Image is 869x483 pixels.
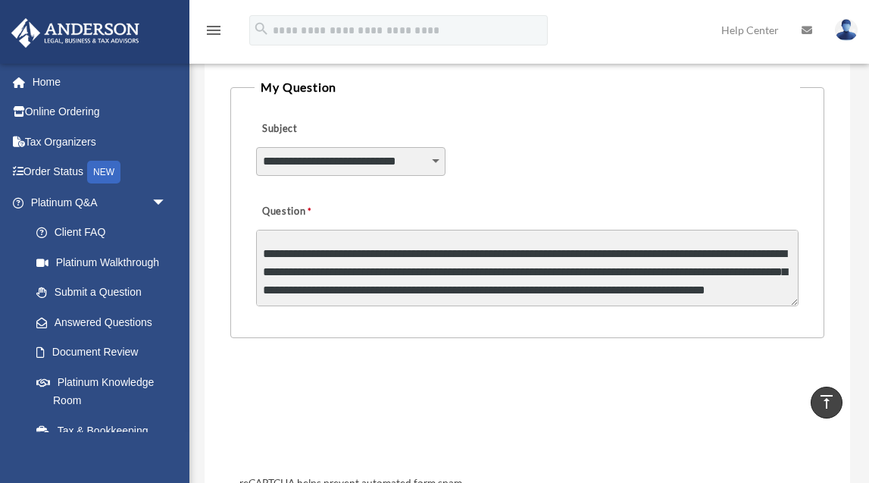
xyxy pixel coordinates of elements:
i: menu [205,21,223,39]
a: Order StatusNEW [11,157,189,188]
a: Document Review [21,337,189,368]
i: search [253,20,270,37]
a: Platinum Knowledge Room [21,367,189,416]
label: Subject [256,118,400,140]
label: Question [256,202,374,223]
a: Platinum Walkthrough [21,247,189,278]
a: Tax & Bookkeeping Packages [21,416,189,464]
a: Platinum Q&Aarrow_drop_down [11,187,189,218]
a: Submit a Question [21,278,182,308]
div: NEW [87,161,120,183]
a: vertical_align_top [811,387,842,419]
i: vertical_align_top [817,393,836,411]
legend: My Question [255,77,799,98]
a: Home [11,67,189,97]
img: User Pic [835,19,858,41]
iframe: reCAPTCHA [235,385,465,444]
a: Tax Organizers [11,127,189,157]
img: Anderson Advisors Platinum Portal [7,18,144,48]
a: menu [205,27,223,39]
a: Online Ordering [11,97,189,127]
a: Answered Questions [21,307,189,337]
span: arrow_drop_down [152,187,182,218]
a: Client FAQ [21,218,189,248]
